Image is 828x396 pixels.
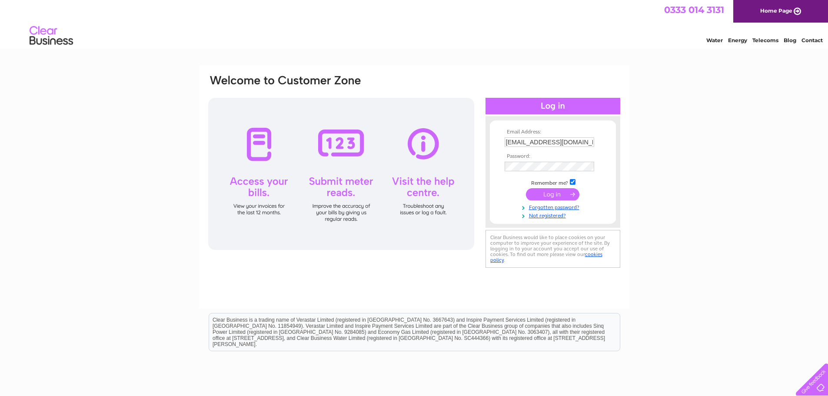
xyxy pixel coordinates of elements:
[502,178,603,186] td: Remember me?
[728,37,747,43] a: Energy
[490,251,602,263] a: cookies policy
[752,37,778,43] a: Telecoms
[706,37,723,43] a: Water
[664,4,724,15] a: 0333 014 3131
[784,37,796,43] a: Blog
[526,188,579,200] input: Submit
[505,203,603,211] a: Forgotten password?
[502,153,603,160] th: Password:
[485,230,620,268] div: Clear Business would like to place cookies on your computer to improve your experience of the sit...
[209,5,620,42] div: Clear Business is a trading name of Verastar Limited (registered in [GEOGRAPHIC_DATA] No. 3667643...
[29,23,73,49] img: logo.png
[502,129,603,135] th: Email Address:
[801,37,823,43] a: Contact
[505,211,603,219] a: Not registered?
